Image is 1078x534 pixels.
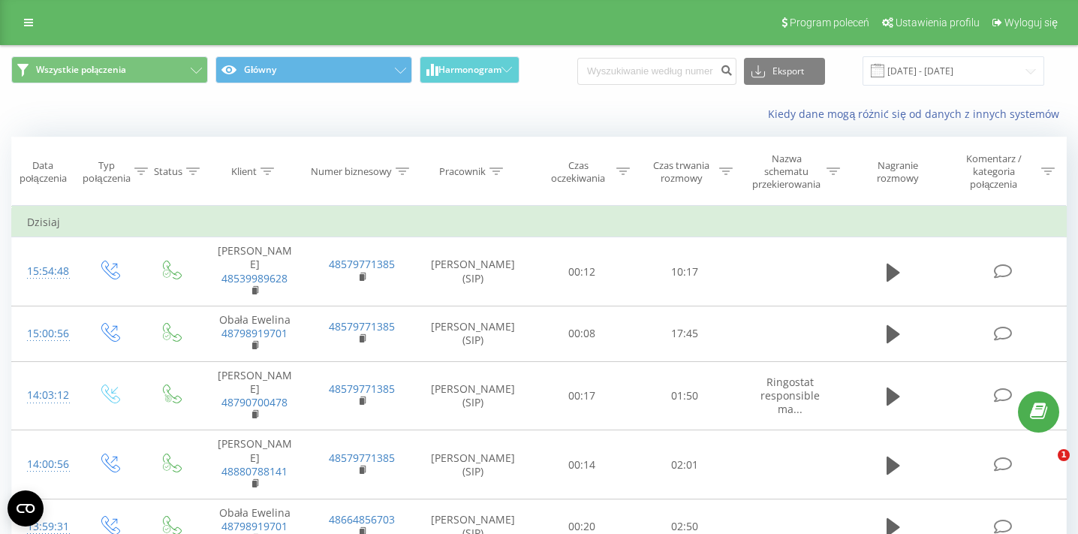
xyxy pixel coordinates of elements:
a: 48579771385 [329,451,395,465]
button: Główny [215,56,412,83]
span: Program poleceń [790,17,869,29]
a: 48579771385 [329,257,395,271]
a: 48664856703 [329,512,395,526]
td: 00:12 [531,237,634,306]
div: 14:03:12 [27,381,62,410]
span: Ringostat responsible ma... [760,375,820,416]
a: 48790700478 [221,395,288,409]
button: Open CMP widget [8,490,44,526]
span: Harmonogram [438,65,501,75]
div: Klient [231,165,257,178]
div: Pracownik [439,165,486,178]
td: [PERSON_NAME] (SIP) [415,237,531,306]
span: Ustawienia profilu [896,17,980,29]
a: 48880788141 [221,464,288,478]
td: 00:17 [531,361,634,430]
a: 48579771385 [329,382,395,396]
span: Wszystkie połączenia [36,64,126,76]
a: 48539989628 [221,271,288,285]
td: 10:17 [634,237,736,306]
div: Data połączenia [12,159,74,185]
a: 48798919701 [221,326,288,340]
a: 48798919701 [221,519,288,533]
td: [PERSON_NAME] [201,237,309,306]
div: 14:00:56 [27,450,62,479]
td: 00:08 [531,306,634,362]
td: Obała Ewelina [201,306,309,362]
td: [PERSON_NAME] [201,430,309,499]
td: [PERSON_NAME] (SIP) [415,361,531,430]
div: Czas trwania rozmowy [647,159,715,185]
div: Komentarz / kategoria połączenia [950,152,1037,191]
div: Czas oczekiwania [544,159,613,185]
td: [PERSON_NAME] (SIP) [415,306,531,362]
a: 48579771385 [329,319,395,333]
td: [PERSON_NAME] (SIP) [415,430,531,499]
a: Kiedy dane mogą różnić się od danych z innych systemów [768,107,1067,121]
button: Harmonogram [420,56,519,83]
button: Eksport [744,58,825,85]
span: Wyloguj się [1004,17,1058,29]
td: 02:01 [634,430,736,499]
td: 17:45 [634,306,736,362]
td: Dzisiaj [12,207,1067,237]
div: Numer biznesowy [311,165,392,178]
div: 15:00:56 [27,319,62,348]
div: Nagranie rozmowy [857,159,939,185]
div: Typ połączenia [83,159,130,185]
span: 1 [1058,449,1070,461]
td: 01:50 [634,361,736,430]
td: 00:14 [531,430,634,499]
td: [PERSON_NAME] [201,361,309,430]
div: 15:54:48 [27,257,62,286]
div: Status [154,165,182,178]
input: Wyszukiwanie według numeru [577,58,736,85]
div: Nazwa schematu przekierowania [750,152,823,191]
button: Wszystkie połączenia [11,56,208,83]
iframe: Intercom live chat [1027,449,1063,485]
